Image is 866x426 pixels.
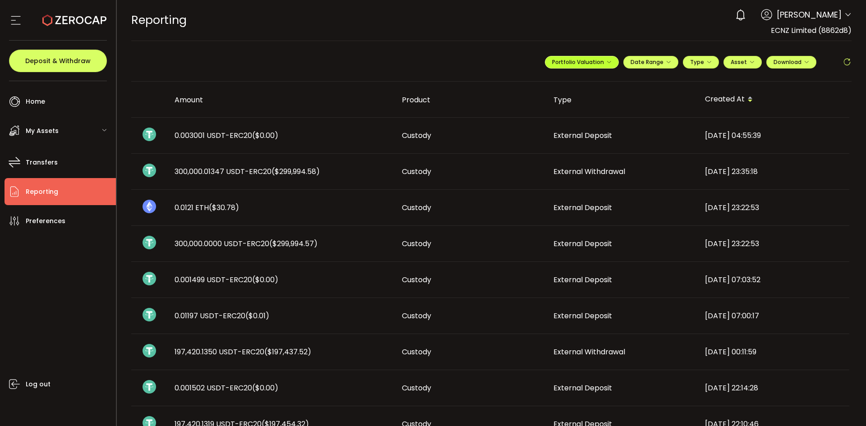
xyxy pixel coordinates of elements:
span: [PERSON_NAME] [777,9,842,21]
span: Custody [402,202,431,213]
span: External Deposit [553,202,612,213]
span: 300,000.01347 USDT-ERC20 [175,166,320,177]
span: Home [26,95,45,108]
span: ($299,994.58) [272,166,320,177]
span: External Withdrawal [553,347,625,357]
button: Portfolio Valuation [545,56,619,69]
span: Preferences [26,215,65,228]
div: [DATE] 00:11:59 [698,347,849,357]
span: Custody [402,383,431,393]
span: ($30.78) [209,202,239,213]
img: usdt_portfolio.svg [143,272,156,285]
div: [DATE] 23:22:53 [698,202,849,213]
div: [DATE] 04:55:39 [698,130,849,141]
span: Deposit & Withdraw [25,58,91,64]
div: [DATE] 07:03:52 [698,275,849,285]
span: ($0.00) [252,130,278,141]
span: External Deposit [553,383,612,393]
img: eth_portfolio.svg [143,200,156,213]
span: Custody [402,238,431,249]
div: Type [546,95,698,105]
span: 0.003001 USDT-ERC20 [175,130,278,141]
img: usdt_portfolio.svg [143,344,156,357]
span: ECNZ Limited (8862d8) [771,25,852,36]
span: 300,000.0000 USDT-ERC20 [175,238,318,249]
span: Date Range [631,58,671,66]
img: usdt_portfolio.svg [143,308,156,321]
span: Custody [402,166,431,177]
span: My Assets [26,124,59,137]
img: usdt_portfolio.svg [143,380,156,394]
span: Log out [26,378,51,391]
span: Download [774,58,809,66]
div: [DATE] 23:35:18 [698,166,849,177]
button: Deposit & Withdraw [9,50,107,72]
span: Portfolio Valuation [552,58,612,66]
span: 197,420.1350 USDT-ERC20 [175,347,311,357]
span: Custody [402,311,431,321]
span: External Deposit [553,311,612,321]
span: 0.01197 USDT-ERC20 [175,311,269,321]
span: Custody [402,130,431,141]
span: Type [690,58,712,66]
span: 0.001499 USDT-ERC20 [175,275,278,285]
iframe: Chat Widget [821,383,866,426]
span: ($299,994.57) [269,238,318,249]
img: usdt_portfolio.svg [143,164,156,177]
span: 0.0121 ETH [175,202,239,213]
button: Asset [723,56,762,69]
span: Transfers [26,156,58,169]
span: External Deposit [553,275,612,285]
img: usdt_portfolio.svg [143,236,156,249]
div: Created At [698,92,849,107]
span: Reporting [131,12,187,28]
span: Asset [731,58,747,66]
div: Product [395,95,546,105]
span: Custody [402,275,431,285]
span: External Withdrawal [553,166,625,177]
span: External Deposit [553,238,612,249]
div: Amount [167,95,395,105]
button: Date Range [623,56,678,69]
div: [DATE] 22:14:28 [698,383,849,393]
button: Download [766,56,816,69]
span: ($0.01) [245,311,269,321]
span: 0.001502 USDT-ERC20 [175,383,278,393]
span: Custody [402,347,431,357]
img: usdt_portfolio.svg [143,128,156,141]
span: ($0.00) [252,383,278,393]
div: [DATE] 07:00:17 [698,311,849,321]
span: External Deposit [553,130,612,141]
div: [DATE] 23:22:53 [698,238,849,249]
span: Reporting [26,185,58,198]
span: ($0.00) [252,275,278,285]
span: ($197,437.52) [264,347,311,357]
button: Type [683,56,719,69]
